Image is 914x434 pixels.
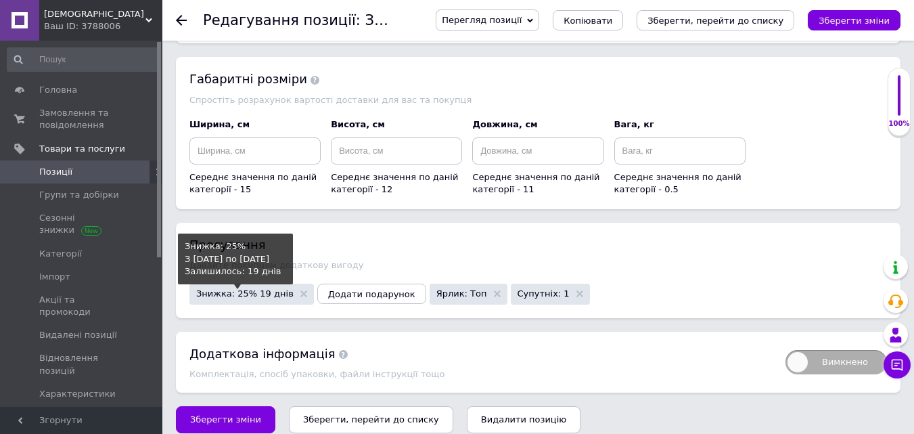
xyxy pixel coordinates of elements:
button: Додати подарунок [317,284,426,304]
div: Просування [189,236,887,253]
span: Копіювати [564,16,612,26]
input: Ширина, см [189,137,321,165]
li: , якщо використовується як частина системи догляду Glister Oral Care. [41,130,199,200]
span: Перегляд позиції [442,15,522,25]
span: Групи та добірки [39,189,119,201]
input: Пошук [7,47,160,72]
div: Середнє значення по даній категорії - 15 [189,171,321,196]
button: Зберегти, перейти до списку [637,10,794,30]
div: Знижка: 25% Залишилось: 19 днів [185,240,286,278]
strong: общую гигиену ротовой полости [41,159,176,183]
span: Довжина, см [472,119,537,129]
u: Преимущества для вас [14,123,109,133]
span: Головна [39,84,77,96]
span: Позиції [39,166,72,178]
button: Видалити позицію [467,406,580,433]
h1: Редагування позиції: Зубна паста багатофункціональна Glister amway амвей глістер [203,12,842,28]
span: Характеристики [39,388,116,400]
span: Імпорт [39,271,70,283]
span: Зберегти зміни [190,414,261,425]
div: Додаткова інформація [189,345,772,362]
span: Ширина, см [189,119,250,129]
i: Зберегти зміни [819,16,890,26]
span: Відновлення позицій [39,352,125,376]
span: Акції та промокоди [39,294,125,318]
span: Svitanok [44,8,145,20]
div: Спростіть розрахунок вартості доставки для вас та покупця [189,95,887,105]
button: Зберегти, перейти до списку [289,406,453,433]
div: Середнє значення по даній категорії - 0.5 [614,171,746,196]
div: Комплектація, спосіб упаковки, файли інструкції тощо [189,369,772,379]
input: Довжина, см [472,137,603,165]
nobr: З [DATE] по [DATE] [185,254,269,264]
u: Переваги для вас [14,108,86,118]
button: Чат з покупцем [884,351,911,378]
span: Замовлення та повідомлення [39,107,125,131]
p: Сделайте свой первый шаг к здоровой улыбке вместе с Многофункциональной зубной пастой Glister! Эт... [14,14,226,112]
p: Зробіть свій перший крок до здорової усмішки разом із Багатофункціональною зубною пастою Glister!... [14,14,226,98]
i: Зберегти, перейти до списку [647,16,783,26]
span: Категорії [39,248,82,260]
div: Габаритні розміри [189,70,887,87]
div: Середнє значення по даній категорії - 11 [472,171,603,196]
div: Середнє значення по даній категорії - 12 [331,171,462,196]
div: 100% [888,119,910,129]
div: Давайте покупцям додаткову вигоду [189,260,887,270]
span: Ярлик: Топ [436,289,487,298]
span: Супутніх: 1 [518,289,570,298]
span: Вага, кг [614,119,654,129]
span: Видалені позиції [39,329,117,341]
span: Вимкнено [785,350,887,374]
strong: Помогает поддерживать здоровье десен [41,145,191,169]
input: Висота, см [331,137,462,165]
button: Зберегти зміни [808,10,900,30]
li: и , если используется как часть системы ухода Glister Oral Care. [41,144,199,200]
strong: Допомагає підтримувати здоров'я ясен і загальну гігієну ротової порожнини [41,131,191,170]
i: Зберегти, перейти до списку [303,414,439,425]
span: Товари та послуги [39,143,125,155]
span: Висота, см [331,119,385,129]
button: Зберегти зміни [176,406,275,433]
span: Сезонні знижки [39,212,125,236]
div: Ваш ID: 3788006 [44,20,162,32]
span: Видалити позицію [481,414,566,425]
div: Повернутися назад [176,15,187,26]
input: Вага, кг [614,137,746,165]
div: 100% Якість заповнення [888,68,911,136]
button: Копіювати [553,10,623,30]
span: Додати подарунок [328,289,415,299]
span: Знижка: 25% 19 днів [196,289,294,298]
